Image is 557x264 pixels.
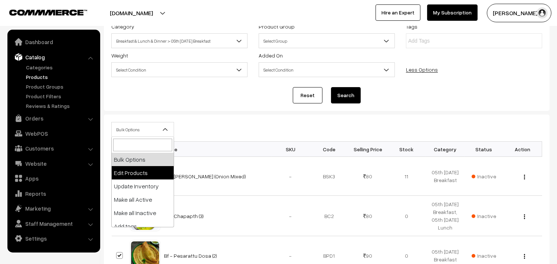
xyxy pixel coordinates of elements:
[427,4,478,21] a: My Subscription
[164,213,204,219] a: Bf - Chapapth (3)
[9,172,98,185] a: Apps
[472,252,496,260] span: Inactive
[9,232,98,245] a: Settings
[524,214,525,219] img: Menu
[408,37,473,45] input: Add Tags
[112,206,174,220] li: Make all Inactive
[348,142,387,157] th: Selling Price
[9,50,98,64] a: Catalog
[112,153,174,166] li: Bulk Options
[387,196,426,236] td: 0
[111,122,174,137] span: Bulk Options
[9,7,74,16] a: COMMMERCE
[387,142,426,157] th: Stock
[406,23,417,30] label: Tags
[503,142,542,157] th: Action
[111,52,128,59] label: Weight
[271,142,310,157] th: SKU
[472,212,496,220] span: Inactive
[112,34,247,47] span: Breakfast & Lunch & Dinner > 05th Sunday Breakfast
[472,172,496,180] span: Inactive
[259,52,283,59] label: Added On
[293,87,322,103] a: Reset
[112,63,247,76] span: Select Condition
[426,196,465,236] td: 05th [DATE] Breakfast, 05th [DATE] Lunch
[331,87,361,103] button: Search
[9,202,98,215] a: Marketing
[9,142,98,155] a: Customers
[271,196,310,236] td: -
[426,157,465,196] td: 05th [DATE] Breakfast
[348,157,387,196] td: 80
[9,35,98,49] a: Dashboard
[164,173,246,179] a: Bf - [PERSON_NAME] (Onion Mixed)
[112,166,174,179] li: Edit Products
[310,196,348,236] td: BC2
[112,193,174,206] li: Make all Active
[9,157,98,170] a: Website
[259,23,295,30] label: Product Group
[24,83,98,90] a: Product Groups
[111,23,134,30] label: Category
[271,157,310,196] td: -
[524,175,525,179] img: Menu
[487,4,551,22] button: [PERSON_NAME] s…
[24,73,98,81] a: Products
[112,179,174,193] li: Update Inventory
[406,66,438,73] a: Less Options
[259,33,395,48] span: Select Group
[24,92,98,100] a: Product Filters
[259,34,394,47] span: Select Group
[9,217,98,230] a: Staff Management
[111,33,248,48] span: Breakfast & Lunch & Dinner > 05th Sunday Breakfast
[348,196,387,236] td: 80
[9,10,87,15] img: COMMMERCE
[111,62,248,77] span: Select Condition
[537,7,548,19] img: user
[387,157,426,196] td: 11
[310,157,348,196] td: BSK3
[112,123,174,136] span: Bulk Options
[259,63,394,76] span: Select Condition
[465,142,503,157] th: Status
[9,187,98,200] a: Reports
[112,220,174,233] li: Add tags
[426,142,465,157] th: Category
[84,4,179,22] button: [DOMAIN_NAME]
[24,63,98,71] a: Categories
[160,142,271,157] th: Name
[376,4,420,21] a: Hire an Expert
[164,253,217,259] a: Bf - Pesarattu Dosa (2)
[24,102,98,110] a: Reviews & Ratings
[524,254,525,259] img: Menu
[310,142,348,157] th: Code
[259,62,395,77] span: Select Condition
[9,127,98,140] a: WebPOS
[9,112,98,125] a: Orders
